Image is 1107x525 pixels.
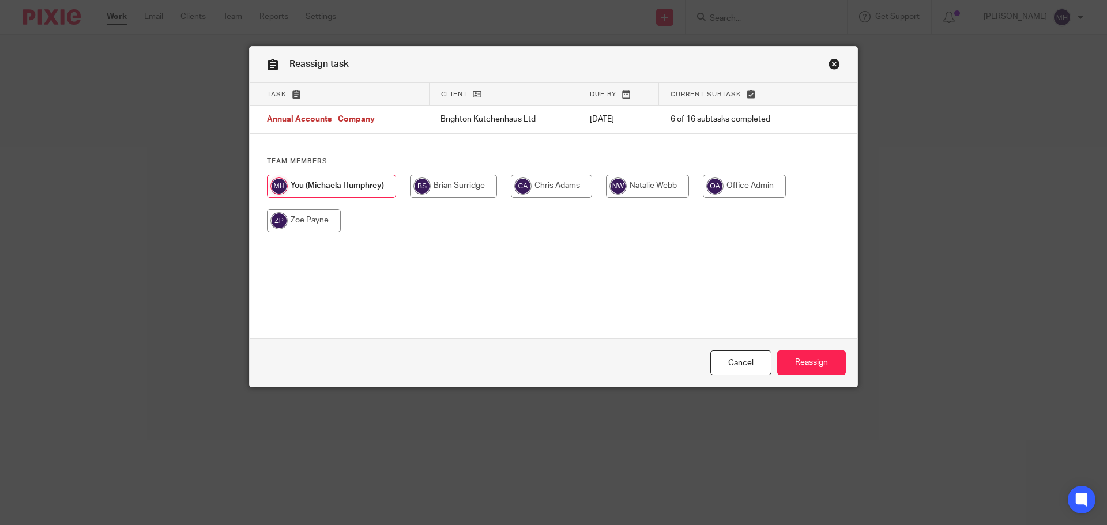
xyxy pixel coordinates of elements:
[710,350,771,375] a: Close this dialog window
[829,58,840,74] a: Close this dialog window
[441,91,468,97] span: Client
[590,114,647,125] p: [DATE]
[659,106,814,134] td: 6 of 16 subtasks completed
[289,59,349,69] span: Reassign task
[267,157,840,166] h4: Team members
[777,350,846,375] input: Reassign
[590,91,616,97] span: Due by
[440,114,566,125] p: Brighton Kutchenhaus Ltd
[267,91,287,97] span: Task
[671,91,741,97] span: Current subtask
[267,116,375,124] span: Annual Accounts - Company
